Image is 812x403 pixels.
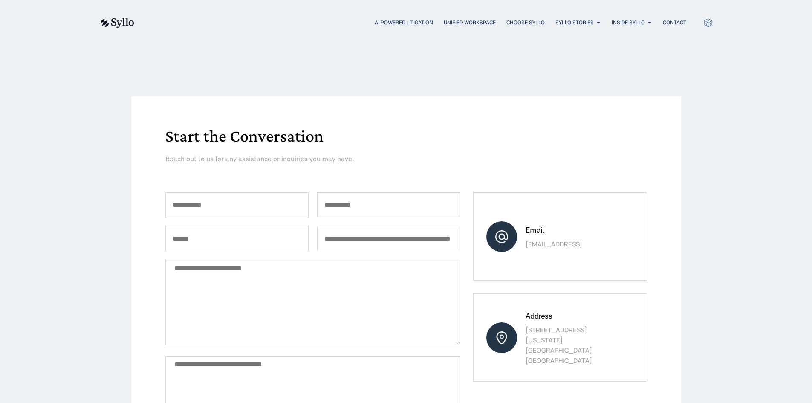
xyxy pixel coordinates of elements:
a: Syllo Stories [555,19,594,26]
img: syllo [99,18,134,28]
p: [STREET_ADDRESS] [US_STATE][GEOGRAPHIC_DATA] [GEOGRAPHIC_DATA] [526,325,620,366]
a: AI Powered Litigation [375,19,433,26]
p: Reach out to us for any assistance or inquiries you may have. [165,154,475,164]
a: Inside Syllo [612,19,645,26]
a: Choose Syllo [506,19,545,26]
p: [EMAIL_ADDRESS] [526,239,620,249]
span: Email [526,225,544,235]
a: Unified Workspace [444,19,496,26]
h1: Start the Conversation [165,128,647,145]
div: Menu Toggle [151,19,686,27]
span: Address [526,311,552,321]
a: Contact [663,19,686,26]
nav: Menu [151,19,686,27]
